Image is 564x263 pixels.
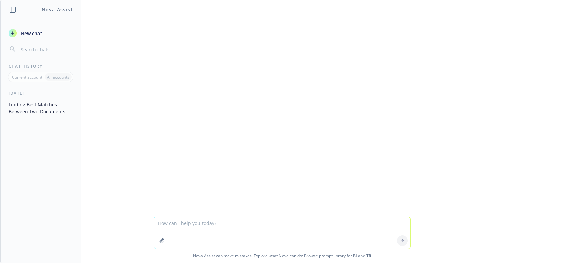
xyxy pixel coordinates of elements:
[366,253,371,259] a: TR
[12,74,42,80] p: Current account
[6,99,75,117] button: Finding Best Matches Between Two Documents
[1,90,81,96] div: [DATE]
[6,27,75,39] button: New chat
[47,74,69,80] p: All accounts
[3,249,561,263] span: Nova Assist can make mistakes. Explore what Nova can do: Browse prompt library for and
[19,45,73,54] input: Search chats
[19,30,42,37] span: New chat
[42,6,73,13] h1: Nova Assist
[1,63,81,69] div: Chat History
[353,253,357,259] a: BI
